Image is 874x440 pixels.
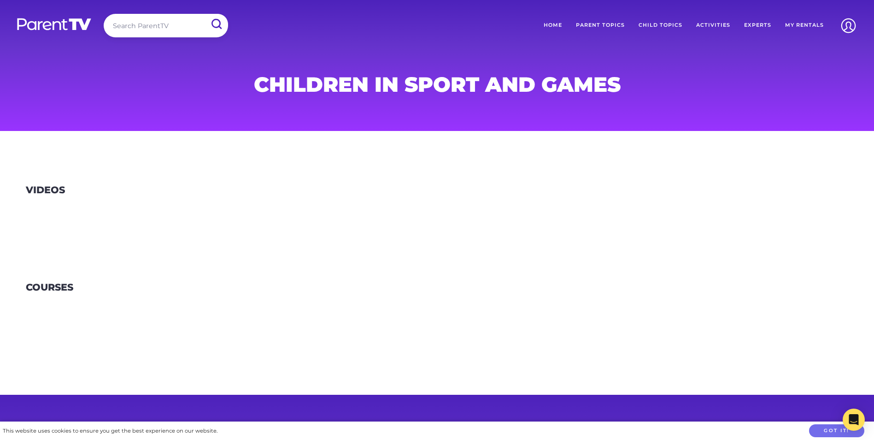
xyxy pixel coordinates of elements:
[843,409,865,431] div: Open Intercom Messenger
[809,424,864,438] button: Got it!
[778,14,831,37] a: My Rentals
[632,14,689,37] a: Child Topics
[837,14,860,37] img: Account
[3,426,217,436] div: This website uses cookies to ensure you get the best experience on our website.
[204,14,228,35] input: Submit
[569,14,632,37] a: Parent Topics
[537,14,569,37] a: Home
[104,14,228,37] input: Search ParentTV
[26,282,73,293] h3: Courses
[215,75,659,94] h1: children in sport and games
[26,184,65,196] h3: Videos
[737,14,778,37] a: Experts
[689,14,737,37] a: Activities
[16,18,92,31] img: parenttv-logo-white.4c85aaf.svg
